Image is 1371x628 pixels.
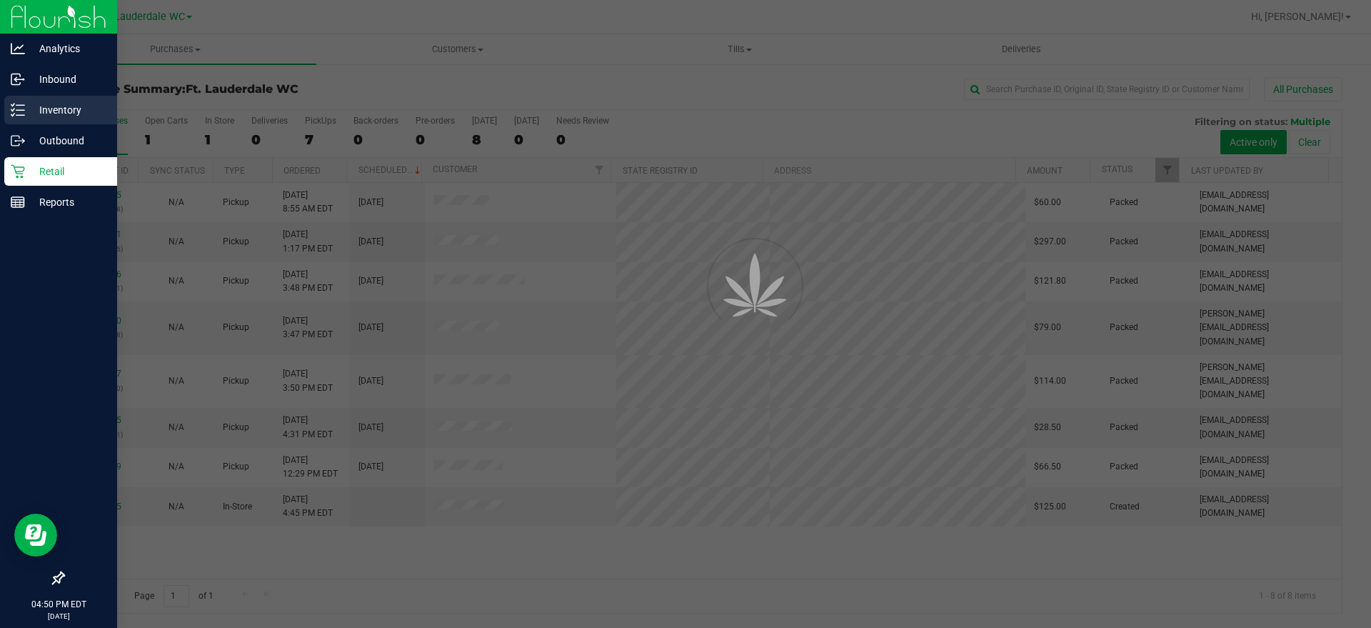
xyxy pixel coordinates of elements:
[11,103,25,117] inline-svg: Inventory
[11,134,25,148] inline-svg: Outbound
[25,163,111,180] p: Retail
[11,41,25,56] inline-svg: Analytics
[6,611,111,622] p: [DATE]
[14,514,57,557] iframe: Resource center
[25,71,111,88] p: Inbound
[11,195,25,209] inline-svg: Reports
[6,598,111,611] p: 04:50 PM EDT
[25,194,111,211] p: Reports
[25,40,111,57] p: Analytics
[25,101,111,119] p: Inventory
[11,164,25,179] inline-svg: Retail
[11,72,25,86] inline-svg: Inbound
[25,132,111,149] p: Outbound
